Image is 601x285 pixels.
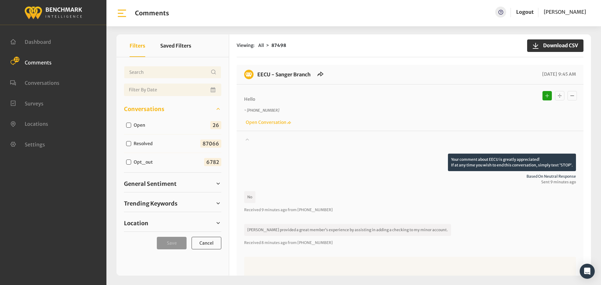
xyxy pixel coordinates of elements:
[124,84,221,96] input: Date range input field
[244,179,576,185] span: Sent 9 minutes ago
[124,199,221,208] a: Trending Keywords
[244,224,451,236] p: [PERSON_NAME] provided a great member’s experience by assisting in adding a checking to my minor ...
[124,104,221,114] a: Conversations
[261,207,287,212] span: 9 minutes ago
[254,70,314,79] h6: EECU - Sanger Branch
[14,57,19,62] span: 22
[124,180,177,188] span: General Sentiment
[25,100,44,106] span: Surveys
[10,59,52,65] a: Comments 22
[244,108,279,113] i: ~ [PHONE_NUMBER]
[130,34,145,57] button: Filters
[448,154,576,171] p: Your comment about EECU is greatly appreciated! If at any time you wish to end this conversation,...
[124,179,221,188] a: General Sentiment
[539,42,578,49] span: Download CSV
[10,120,48,126] a: Locations
[288,240,333,245] span: from [PHONE_NUMBER]
[271,43,286,48] strong: 87498
[244,120,291,125] a: Open Conversation
[25,141,45,147] span: Settings
[124,66,221,79] input: Username
[516,9,534,15] a: Logout
[237,42,254,49] span: Viewing:
[124,199,177,208] span: Trending Keywords
[244,89,493,103] p: Hello
[10,100,44,106] a: Surveys
[244,240,261,245] span: Received
[516,7,534,18] a: Logout
[25,80,59,86] span: Conversations
[131,122,150,129] label: Open
[261,240,287,245] span: 8 minutes ago
[25,39,51,45] span: Dashboard
[244,207,261,212] span: Received
[209,84,218,96] button: Open Calendar
[124,218,221,228] a: Location
[25,59,52,65] span: Comments
[10,38,51,44] a: Dashboard
[192,237,221,249] button: Cancel
[527,39,583,52] button: Download CSV
[244,191,255,203] p: No
[10,79,59,85] a: Conversations
[580,264,595,279] div: Open Intercom Messenger
[24,5,82,20] img: benchmark
[126,141,131,146] input: Resolved
[135,9,169,17] h1: Comments
[25,121,48,127] span: Locations
[541,71,576,77] span: [DATE] 9:45 AM
[244,70,254,79] img: benchmark
[10,141,45,147] a: Settings
[288,207,333,212] span: from [PHONE_NUMBER]
[244,174,576,179] span: Based on neutral response
[258,43,264,48] span: All
[131,159,158,165] label: Opt_out
[210,121,221,129] span: 26
[124,105,164,113] span: Conversations
[200,140,221,148] span: 87066
[204,158,221,166] span: 6782
[544,7,586,18] a: [PERSON_NAME]
[124,219,148,227] span: Location
[541,89,578,102] div: Basic example
[544,9,586,15] span: [PERSON_NAME]
[116,8,127,19] img: bar
[126,123,131,128] input: Open
[126,160,131,165] input: Opt_out
[160,34,191,57] button: Saved Filters
[257,71,311,78] a: EECU - Sanger Branch
[131,140,158,147] label: Resolved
